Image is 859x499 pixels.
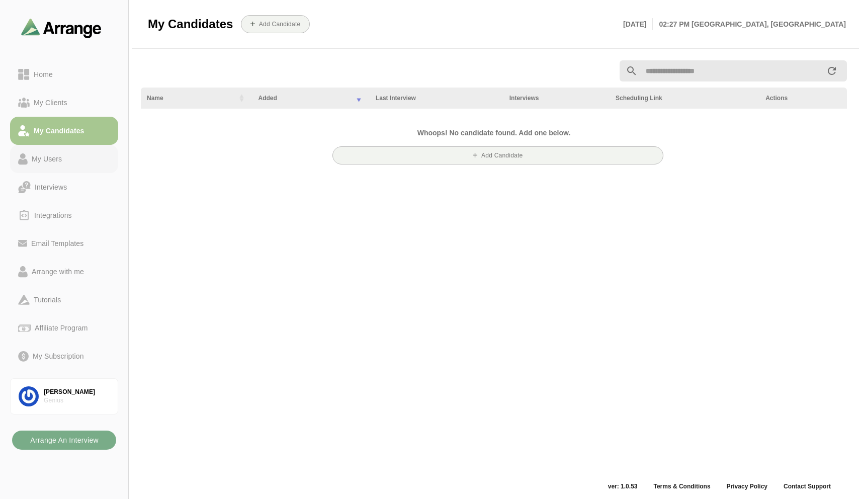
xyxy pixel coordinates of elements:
a: Email Templates [10,229,118,258]
i: appended action [826,65,838,77]
a: My Subscription [10,342,118,370]
a: [PERSON_NAME]Genius [10,378,118,414]
a: Privacy Policy [719,482,776,490]
h2: Whoops! No candidate found. Add one below. [324,127,663,139]
a: My Clients [10,89,118,117]
b: Arrange An Interview [30,431,99,450]
div: Interviews [31,181,71,193]
a: Affiliate Program [10,314,118,342]
span: ver: 1.0.53 [600,482,646,490]
div: My Users [28,153,66,165]
div: Interviews [509,94,604,103]
a: Terms & Conditions [645,482,718,490]
div: My Candidates [30,125,89,137]
div: Tutorials [30,294,65,306]
b: Add Candidate [481,152,523,159]
button: Add Candidate [332,146,663,164]
div: Home [30,68,57,80]
button: Add Candidate [241,15,310,33]
a: Integrations [10,201,118,229]
div: Arrange with me [28,266,88,278]
div: [PERSON_NAME] [44,388,110,396]
div: My Clients [30,97,71,109]
div: My Subscription [29,350,88,362]
p: [DATE] [623,18,653,30]
a: Arrange with me [10,258,118,286]
a: Interviews [10,173,118,201]
button: Arrange An Interview [12,431,116,450]
a: My Candidates [10,117,118,145]
div: Last Interview [376,94,497,103]
div: Name [147,94,231,103]
b: Add Candidate [259,21,301,28]
div: Affiliate Program [31,322,92,334]
div: Scheduling Link [616,94,753,103]
div: Genius [44,396,110,405]
div: Email Templates [27,237,88,249]
p: 02:27 PM [GEOGRAPHIC_DATA], [GEOGRAPHIC_DATA] [653,18,846,30]
img: arrangeai-name-small-logo.4d2b8aee.svg [21,18,102,38]
a: Home [10,60,118,89]
div: Added [259,94,349,103]
a: Tutorials [10,286,118,314]
div: Actions [765,94,841,103]
div: Integrations [30,209,76,221]
a: My Users [10,145,118,173]
span: My Candidates [148,17,233,32]
a: Contact Support [776,482,839,490]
